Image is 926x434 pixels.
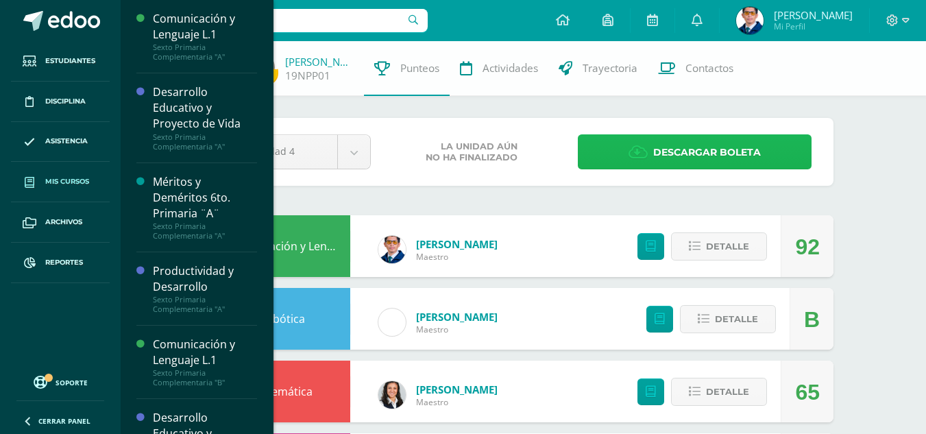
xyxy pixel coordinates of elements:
span: Maestro [416,324,498,335]
div: Sexto Primaria Complementaria "A" [153,295,257,314]
span: Asistencia [45,136,88,147]
div: Sexto Primaria Complementaria "A" [153,43,257,62]
span: Maestro [416,396,498,408]
span: Mis cursos [45,176,89,187]
input: Busca un usuario... [130,9,428,32]
a: [PERSON_NAME] [285,55,354,69]
img: b15e54589cdbd448c33dd63f135c9987.png [378,381,406,409]
a: Punteos [364,41,450,96]
a: Méritos y Deméritos 6to. Primaria ¨A¨Sexto Primaria Complementaria "A" [153,174,257,241]
a: Asistencia [11,122,110,162]
a: Unidad 4 [236,135,370,169]
div: B [804,289,820,350]
span: Detalle [715,306,758,332]
img: 059ccfba660c78d33e1d6e9d5a6a4bb6.png [378,236,406,263]
div: Comunicación y Lenguaje L.1 [153,337,257,368]
a: Actividades [450,41,548,96]
a: Estudiantes [11,41,110,82]
div: Sexto Primaria Complementaria "A" [153,221,257,241]
a: Desarrollo Educativo y Proyecto de VidaSexto Primaria Complementaria "A" [153,84,257,151]
span: Disciplina [45,96,86,107]
div: Sexto Primaria Complementaria "B" [153,368,257,387]
div: Sexto Primaria Complementaria "A" [153,132,257,152]
div: Comunicación y Lenguaje L.1 [213,215,350,277]
span: [PERSON_NAME] [774,8,853,22]
div: Comunicación y Lenguaje L.1 [153,11,257,43]
a: Disciplina [11,82,110,122]
span: Detalle [706,234,749,259]
a: [PERSON_NAME] [416,237,498,251]
div: Méritos y Deméritos 6to. Primaria ¨A¨ [153,174,257,221]
a: Soporte [16,372,104,391]
a: Comunicación y Lenguaje L.1Sexto Primaria Complementaria "A" [153,11,257,62]
span: Descargar boleta [653,136,761,169]
a: Contactos [648,41,744,96]
span: Cerrar panel [38,416,90,426]
span: Mi Perfil [774,21,853,32]
span: Maestro [416,251,498,263]
span: La unidad aún no ha finalizado [426,141,517,163]
div: 65 [795,361,820,423]
div: Productividad y Desarrollo [153,263,257,295]
span: Unidad 4 [253,135,320,167]
span: Reportes [45,257,83,268]
a: Trayectoria [548,41,648,96]
span: Soporte [56,378,88,387]
a: Descargar boleta [578,134,812,169]
a: Productividad y DesarrolloSexto Primaria Complementaria "A" [153,263,257,314]
button: Detalle [680,305,776,333]
span: Contactos [685,61,733,75]
a: Mis cursos [11,162,110,202]
div: Desarrollo Educativo y Proyecto de Vida [153,84,257,132]
img: f8528e83a30c07a06aa6af360d30ac42.png [736,7,764,34]
span: Archivos [45,217,82,228]
span: Actividades [483,61,538,75]
a: Archivos [11,202,110,243]
img: cae4b36d6049cd6b8500bd0f72497672.png [378,309,406,336]
span: Estudiantes [45,56,95,67]
span: Punteos [400,61,439,75]
button: Detalle [671,378,767,406]
div: 92 [795,216,820,278]
a: [PERSON_NAME] [416,310,498,324]
div: Robótica [213,288,350,350]
span: Trayectoria [583,61,637,75]
div: Matemática [213,361,350,422]
a: Reportes [11,243,110,283]
a: Comunicación y Lenguaje L.1Sexto Primaria Complementaria "B" [153,337,257,387]
span: Detalle [706,379,749,405]
a: 19NPP01 [285,69,330,83]
a: [PERSON_NAME] [416,383,498,396]
button: Detalle [671,232,767,261]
